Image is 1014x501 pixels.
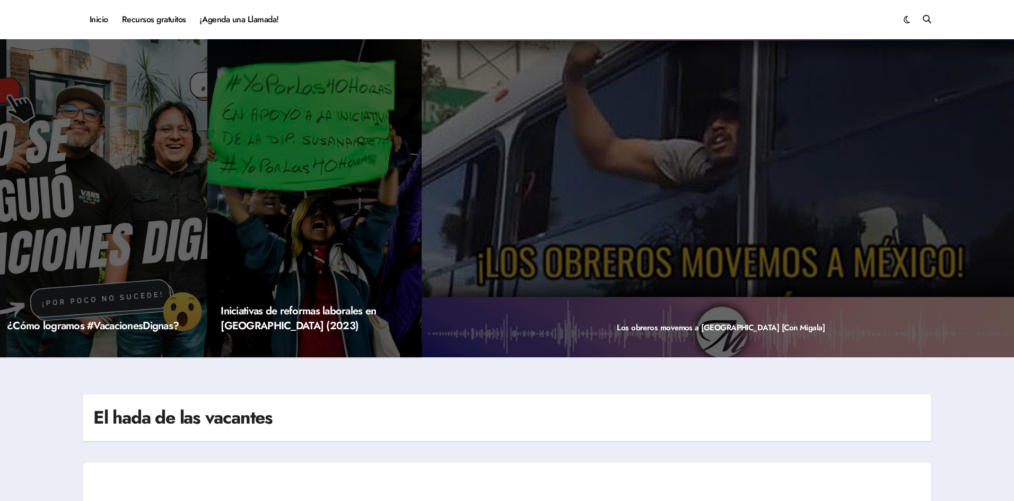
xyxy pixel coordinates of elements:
a: Inicio [83,5,115,34]
a: Los obreros movemos a [GEOGRAPHIC_DATA] [Con Migala] [617,322,825,333]
a: ¿Cómo logramos #VacacionesDignas? [7,318,179,333]
h1: El hada de las vacantes [93,405,273,430]
a: Recursos gratuitos [115,5,193,34]
a: Iniciativas de reformas laborales en [GEOGRAPHIC_DATA] (2023) [221,303,376,333]
a: ¡Agenda una Llamada! [193,5,286,34]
